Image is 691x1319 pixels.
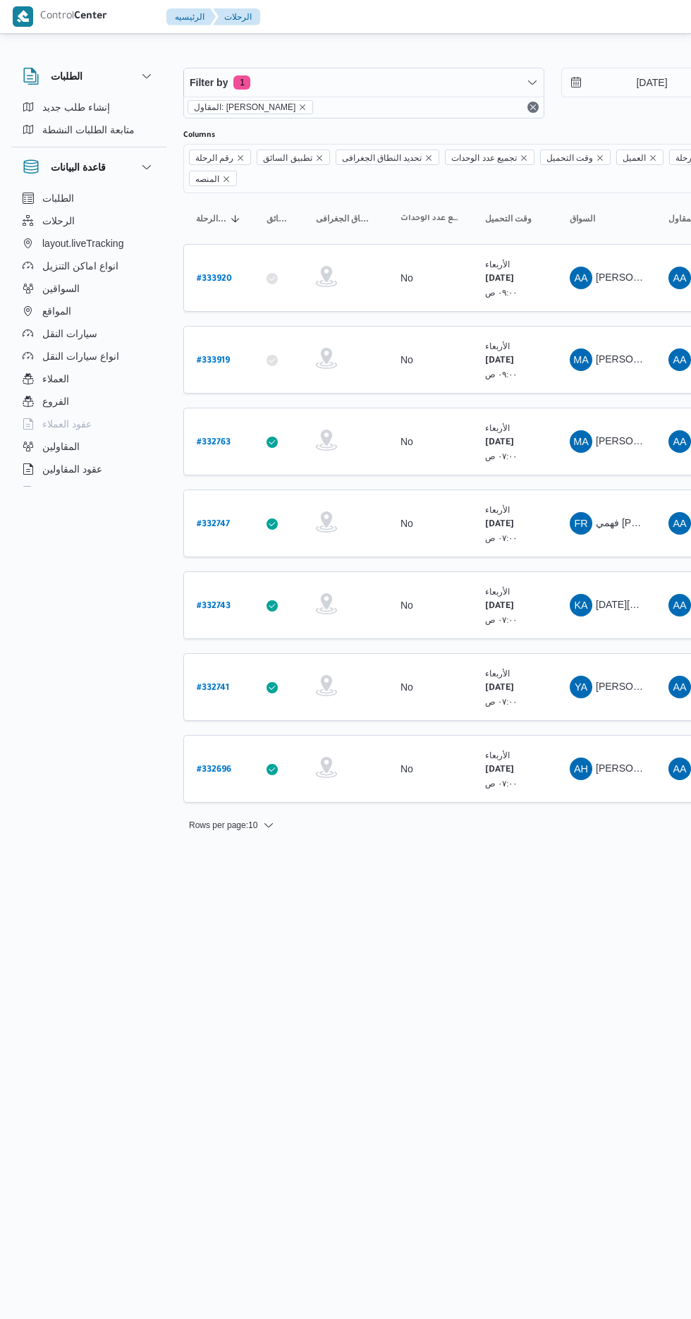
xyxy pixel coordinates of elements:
[485,765,514,775] b: [DATE]
[13,6,33,27] img: X8yXhbKr1z7QwAAAABJRU5ErkJggg==
[17,232,161,255] button: layout.liveTracking
[42,415,92,432] span: عقود العملاء
[197,760,231,779] a: #332696
[17,96,161,118] button: إنشاء طلب جديد
[213,8,260,25] button: الرحلات
[42,483,101,500] span: اجهزة التليفون
[342,150,422,166] span: تحديد النطاق الجغرافى
[197,438,231,448] b: # 332763
[197,274,232,284] b: # 333920
[23,68,155,85] button: الطلبات
[570,594,592,616] div: Khamais Abadalaatai Arabi Ali
[673,267,686,289] span: AA
[197,356,230,366] b: # 333919
[183,817,280,834] button: Rows per page:10
[194,101,295,114] span: المقاول: [PERSON_NAME]
[51,159,106,176] h3: قاعدة البيانات
[400,353,413,366] div: No
[195,150,233,166] span: رقم الرحلة
[298,103,307,111] button: remove selected entity
[668,430,691,453] div: Ali Abadalnasar Ali Bkhit Ali
[42,303,71,320] span: المواقع
[485,602,514,612] b: [DATE]
[479,207,550,230] button: وقت التحميل
[188,100,313,114] span: المقاول: علي عبدالناصر علي بخيت علي
[546,150,593,166] span: وقت التحميل
[564,207,649,230] button: السواق
[196,213,227,224] span: رقم الرحلة; Sorted in descending order
[23,159,155,176] button: قاعدة البيانات
[520,154,528,162] button: Remove تجميع عدد الوحدات from selection in this group
[596,154,604,162] button: Remove وقت التحميل from selection in this group
[17,413,161,435] button: عقود العملاء
[668,512,691,535] div: Ali Abadalnasar Ali Bkhit Ali
[574,512,587,535] span: FR
[400,681,413,693] div: No
[668,594,691,616] div: Ali Abadalnasar Ali Bkhit Ali
[197,269,232,288] a: #333920
[14,1263,59,1305] iframe: chat widget
[485,356,514,366] b: [DATE]
[573,430,589,453] span: MA
[570,430,592,453] div: Muhammad Ahmad Hussain Muhammad
[17,367,161,390] button: العملاء
[17,209,161,232] button: الرحلات
[451,150,517,166] span: تجميع عدد الوحدات
[574,267,587,289] span: AA
[183,130,215,141] label: Columns
[310,207,381,230] button: تحديد النطاق الجغرافى
[17,345,161,367] button: انواع سيارات النقل
[616,150,664,165] span: العميل
[424,154,433,162] button: Remove تحديد النطاق الجغرافى from selection in this group
[485,683,514,693] b: [DATE]
[400,762,413,775] div: No
[190,207,247,230] button: رقم الرحلةSorted in descending order
[42,257,118,274] span: انواع اماكن التنزيل
[42,280,80,297] span: السواقين
[400,213,460,224] span: تجميع عدد الوحدات
[525,99,542,116] button: Remove
[400,599,413,612] div: No
[570,758,592,780] div: Ahmad Hamda Farj Said Muhammad
[400,435,413,448] div: No
[189,150,251,165] span: رقم الرحلة
[17,390,161,413] button: الفروع
[42,393,69,410] span: الفروع
[166,8,216,25] button: الرئيسيه
[623,150,646,166] span: العميل
[668,758,691,780] div: Ali Abadalnasar Ali Bkhit Ali
[11,96,166,147] div: الطلبات
[197,432,231,451] a: #332763
[485,341,510,351] small: الأربعاء
[51,68,82,85] h3: الطلبات
[190,74,228,91] span: Filter by
[668,676,691,698] div: Ali Abadalnasar Ali Bkhit Ali
[485,288,518,297] small: ٠٩:٠٠ ص
[233,75,250,90] span: 1 active filters
[42,438,80,455] span: المقاولين
[17,118,161,141] button: متابعة الطلبات النشطة
[17,300,161,322] button: المواقع
[17,277,161,300] button: السواقين
[485,370,518,379] small: ٠٩:٠٠ ص
[17,187,161,209] button: الطلبات
[222,175,231,183] button: Remove المنصه from selection in this group
[485,451,518,461] small: ٠٧:٠٠ ص
[236,154,245,162] button: Remove رقم الرحلة from selection in this group
[184,68,544,97] button: Filter by1 active filters
[485,505,510,514] small: الأربعاء
[400,517,413,530] div: No
[42,190,74,207] span: الطلبات
[574,758,588,780] span: AH
[575,676,587,698] span: YA
[197,683,229,693] b: # 332741
[42,121,135,138] span: متابعة الطلبات النشطة
[570,213,595,224] span: السواق
[570,267,592,289] div: Amaro Ahmad Abadalihamaid Mahmood
[485,438,514,448] b: [DATE]
[189,171,237,186] span: المنصه
[668,267,691,289] div: Ali Abadalnasar Ali Bkhit Ali
[42,370,69,387] span: العملاء
[485,260,510,269] small: الأربعاء
[263,150,312,166] span: تطبيق السائق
